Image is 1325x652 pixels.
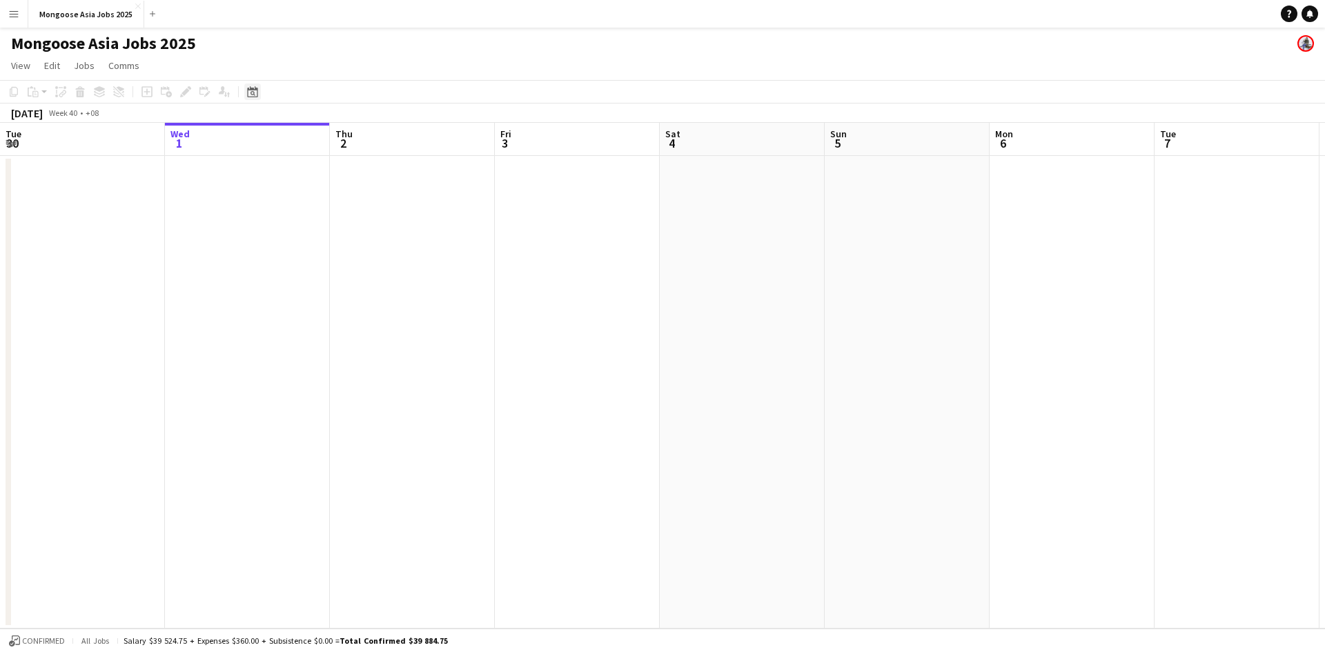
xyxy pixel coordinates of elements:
a: Edit [39,57,66,75]
span: Mon [995,128,1013,140]
span: Confirmed [22,636,65,646]
span: 7 [1158,135,1176,151]
div: [DATE] [11,106,43,120]
a: Comms [103,57,145,75]
span: Week 40 [46,108,80,118]
button: Confirmed [7,633,67,649]
span: Comms [108,59,139,72]
span: 6 [993,135,1013,151]
span: View [11,59,30,72]
span: 1 [168,135,190,151]
span: Sat [665,128,680,140]
span: Jobs [74,59,95,72]
a: View [6,57,36,75]
span: Thu [335,128,353,140]
span: 2 [333,135,353,151]
span: All jobs [79,635,112,646]
app-user-avatar: Kristie Rodrigues [1297,35,1314,52]
span: Edit [44,59,60,72]
a: Jobs [68,57,100,75]
span: Total Confirmed $39 884.75 [340,635,448,646]
div: Salary $39 524.75 + Expenses $360.00 + Subsistence $0.00 = [124,635,448,646]
button: Mongoose Asia Jobs 2025 [28,1,144,28]
span: Tue [6,128,21,140]
span: 5 [828,135,847,151]
h1: Mongoose Asia Jobs 2025 [11,33,196,54]
span: 3 [498,135,511,151]
div: +08 [86,108,99,118]
span: Wed [170,128,190,140]
span: Tue [1160,128,1176,140]
span: Fri [500,128,511,140]
span: 4 [663,135,680,151]
span: 30 [3,135,21,151]
span: Sun [830,128,847,140]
